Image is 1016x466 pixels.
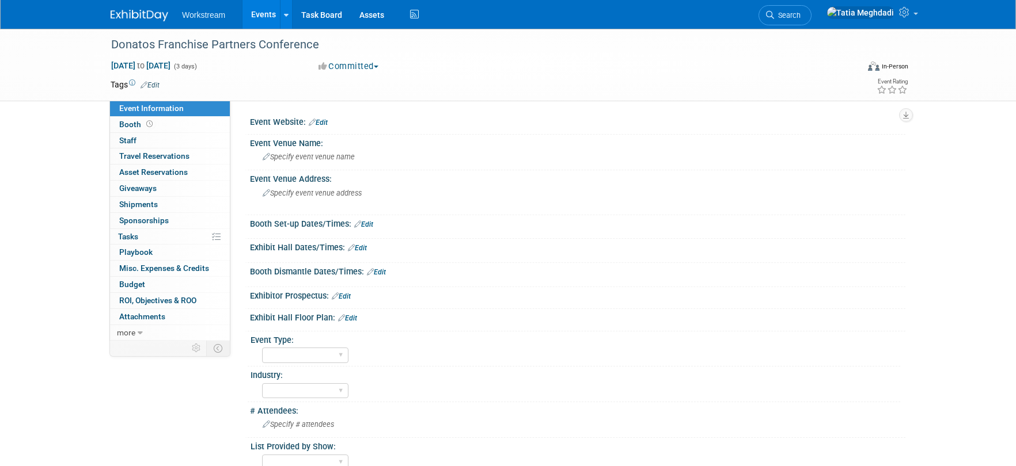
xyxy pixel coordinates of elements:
a: Budget [110,277,230,292]
span: Workstream [182,10,225,20]
span: Booth [119,120,155,129]
div: List Provided by Show: [251,438,900,452]
button: Committed [314,60,383,72]
span: Playbook [119,247,153,257]
span: Sponsorships [119,216,169,225]
span: Tasks [118,232,138,241]
div: Booth Set-up Dates/Times: [250,215,905,230]
a: Giveaways [110,181,230,196]
span: Attachments [119,312,165,321]
td: Personalize Event Tab Strip [187,341,207,356]
a: Playbook [110,245,230,260]
a: Tasks [110,229,230,245]
div: Booth Dismantle Dates/Times: [250,263,905,278]
div: # Attendees: [250,402,905,417]
div: Event Website: [250,113,905,128]
a: Search [759,5,812,25]
div: In-Person [881,62,908,71]
span: Travel Reservations [119,151,189,161]
td: Tags [111,79,160,90]
div: Event Type: [251,331,900,346]
span: Budget [119,280,145,289]
div: Event Rating [877,79,908,85]
span: Shipments [119,200,158,209]
a: Edit [141,81,160,89]
div: Exhibitor Prospectus: [250,287,905,302]
a: Edit [309,119,328,127]
a: Booth [110,117,230,132]
span: to [135,61,146,70]
div: Exhibit Hall Floor Plan: [250,309,905,324]
td: Toggle Event Tabs [207,341,230,356]
span: more [117,328,135,337]
a: Misc. Expenses & Credits [110,261,230,276]
a: Sponsorships [110,213,230,228]
div: Event Format [790,60,908,77]
div: Exhibit Hall Dates/Times: [250,239,905,254]
a: Edit [354,220,373,228]
a: Edit [348,244,367,252]
div: Event Venue Address: [250,170,905,185]
img: Tatia Meghdadi [827,6,894,19]
span: Asset Reservations [119,167,188,177]
a: Edit [367,268,386,276]
span: Search [774,11,801,20]
span: Giveaways [119,184,157,193]
a: more [110,325,230,341]
a: Event Information [110,101,230,116]
span: Staff [119,136,137,145]
span: ROI, Objectives & ROO [119,296,196,305]
span: Specify # attendees [263,420,334,429]
span: Booth not reserved yet [144,120,155,128]
span: [DATE] [DATE] [111,60,171,71]
div: Donatos Franchise Partners Conference [107,35,840,55]
a: Asset Reservations [110,165,230,180]
span: Event Information [119,104,184,113]
a: Shipments [110,197,230,212]
span: Specify event venue address [263,189,362,197]
span: Misc. Expenses & Credits [119,263,209,273]
a: Edit [338,314,357,322]
img: Format-Inperson.png [868,62,879,71]
div: Event Venue Name: [250,135,905,149]
a: ROI, Objectives & ROO [110,293,230,308]
a: Staff [110,133,230,148]
span: (3 days) [173,63,197,70]
a: Edit [332,292,351,300]
img: ExhibitDay [111,10,168,21]
span: Specify event venue name [263,152,355,161]
div: Industry: [251,366,900,381]
a: Attachments [110,309,230,324]
a: Travel Reservations [110,148,230,164]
